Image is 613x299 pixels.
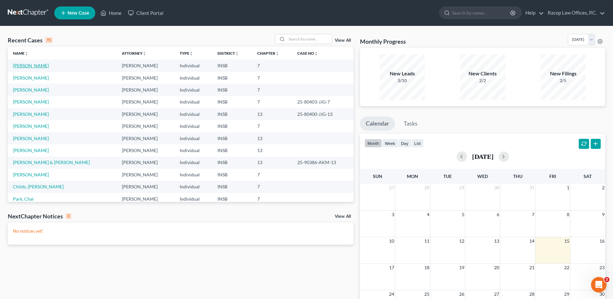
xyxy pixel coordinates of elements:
[174,108,212,120] td: Individual
[388,264,395,271] span: 17
[601,211,605,218] span: 9
[601,184,605,192] span: 2
[13,99,49,105] a: [PERSON_NAME]
[365,139,382,148] button: month
[13,51,28,56] a: Nameunfold_more
[97,7,125,19] a: Home
[529,184,535,192] span: 31
[212,169,252,181] td: INSB
[174,60,212,72] td: Individual
[398,139,411,148] button: day
[493,184,500,192] span: 30
[117,72,174,84] td: [PERSON_NAME]
[13,136,49,141] a: [PERSON_NAME]
[117,108,174,120] td: [PERSON_NAME]
[68,11,89,16] span: New Case
[252,193,292,205] td: 7
[13,87,49,93] a: [PERSON_NAME]
[411,139,424,148] button: list
[217,51,239,56] a: Districtunfold_more
[566,184,570,192] span: 1
[117,96,174,108] td: [PERSON_NAME]
[373,173,382,179] span: Sun
[212,181,252,193] td: INSB
[407,173,418,179] span: Mon
[13,160,90,165] a: [PERSON_NAME] & [PERSON_NAME]
[275,52,279,56] i: unfold_more
[452,7,511,19] input: Search by name...
[424,290,430,298] span: 25
[529,264,535,271] span: 21
[252,120,292,132] td: 7
[212,84,252,96] td: INSB
[252,108,292,120] td: 13
[117,169,174,181] td: [PERSON_NAME]
[252,60,292,72] td: 7
[117,60,174,72] td: [PERSON_NAME]
[424,184,430,192] span: 28
[189,52,193,56] i: unfold_more
[388,237,395,245] span: 10
[13,196,34,202] a: Park, Chai
[529,290,535,298] span: 28
[297,51,318,56] a: Case Nounfold_more
[549,173,556,179] span: Fri
[117,157,174,169] td: [PERSON_NAME]
[599,237,605,245] span: 16
[529,237,535,245] span: 14
[472,153,493,160] h2: [DATE]
[13,111,49,117] a: [PERSON_NAME]
[257,51,279,56] a: Chapterunfold_more
[212,72,252,84] td: INSB
[426,211,430,218] span: 4
[13,228,348,234] p: No notices yet!
[513,173,523,179] span: Thu
[143,52,146,56] i: unfold_more
[252,144,292,156] td: 13
[388,184,395,192] span: 27
[541,70,586,77] div: New Filings
[424,264,430,271] span: 18
[541,77,586,84] div: 2/5
[174,120,212,132] td: Individual
[117,132,174,144] td: [PERSON_NAME]
[180,51,193,56] a: Typeunfold_more
[314,52,318,56] i: unfold_more
[174,181,212,193] td: Individual
[212,132,252,144] td: INSB
[493,290,500,298] span: 27
[564,237,570,245] span: 15
[252,84,292,96] td: 7
[13,75,49,81] a: [PERSON_NAME]
[459,264,465,271] span: 19
[174,96,212,108] td: Individual
[212,193,252,205] td: INSB
[424,237,430,245] span: 11
[13,123,49,129] a: [PERSON_NAME]
[252,72,292,84] td: 7
[398,116,423,131] a: Tasks
[212,144,252,156] td: INSB
[235,52,239,56] i: unfold_more
[212,120,252,132] td: INSB
[125,7,167,19] a: Client Portal
[544,7,605,19] a: Racop Law Offices, P.C.
[174,157,212,169] td: Individual
[13,184,64,189] a: Childs, [PERSON_NAME]
[459,237,465,245] span: 12
[292,96,354,108] td: 25-80403-JJG-7
[212,108,252,120] td: INSB
[13,148,49,153] a: [PERSON_NAME]
[604,277,609,282] span: 2
[460,70,505,77] div: New Clients
[117,144,174,156] td: [PERSON_NAME]
[292,108,354,120] td: 25-80400-JJG-13
[496,211,500,218] span: 6
[461,211,465,218] span: 5
[522,7,544,19] a: Help
[477,173,488,179] span: Wed
[493,237,500,245] span: 13
[493,264,500,271] span: 20
[174,169,212,181] td: Individual
[252,132,292,144] td: 13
